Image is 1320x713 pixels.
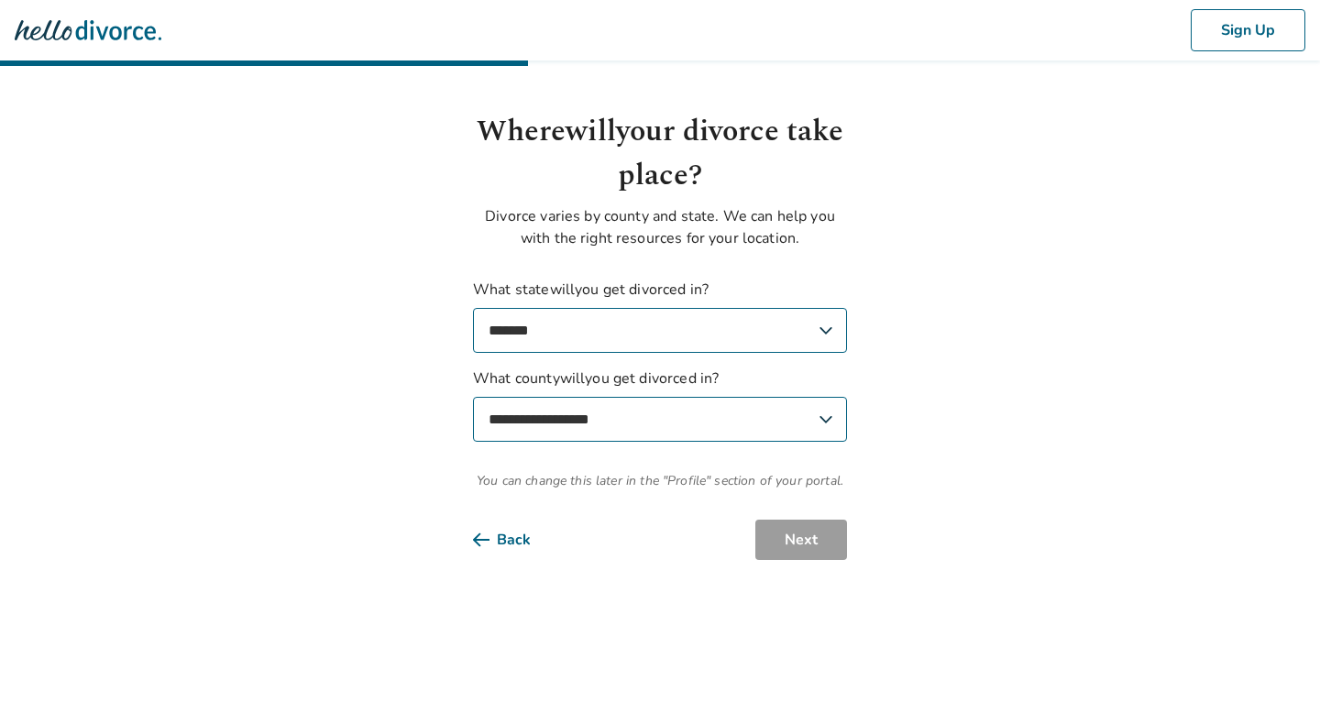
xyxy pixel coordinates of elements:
[473,205,847,249] p: Divorce varies by county and state. We can help you with the right resources for your location.
[473,397,847,442] select: What countywillyou get divorced in?
[473,520,560,560] button: Back
[1228,625,1320,713] iframe: Chat Widget
[473,308,847,353] select: What statewillyou get divorced in?
[473,471,847,490] span: You can change this later in the "Profile" section of your portal.
[473,279,847,353] label: What state will you get divorced in?
[473,367,847,442] label: What county will you get divorced in?
[15,12,161,49] img: Hello Divorce Logo
[755,520,847,560] button: Next
[473,110,847,198] h1: Where will your divorce take place?
[1191,9,1305,51] button: Sign Up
